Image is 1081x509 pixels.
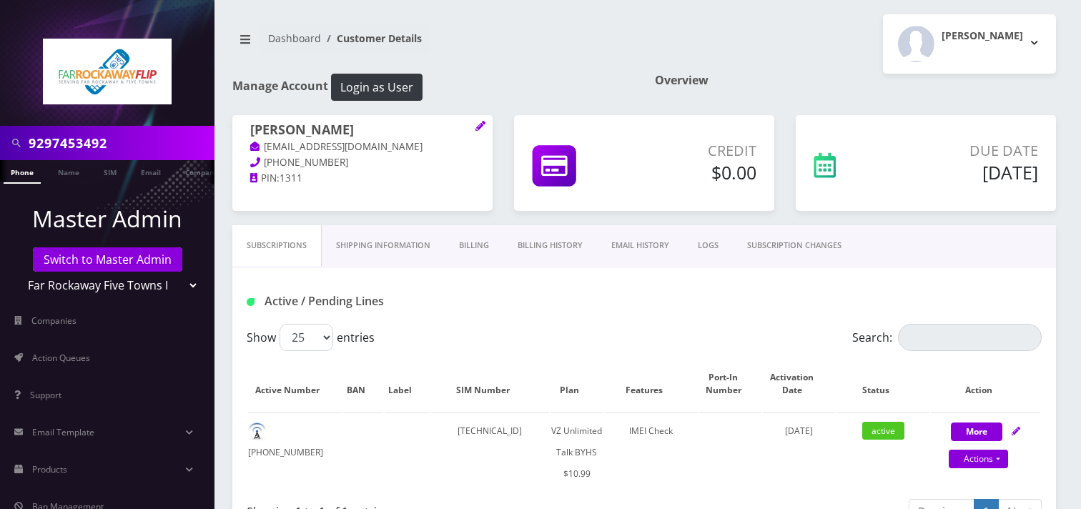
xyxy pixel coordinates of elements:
a: EMAIL HISTORY [597,225,683,266]
a: Actions [949,450,1008,468]
div: IMEI Check [605,420,699,442]
a: LOGS [683,225,733,266]
h5: $0.00 [634,162,756,183]
h5: [DATE] [896,162,1038,183]
td: VZ Unlimited Talk BYHS $10.99 [551,412,603,492]
span: Action Queues [32,352,90,364]
a: Billing History [503,225,597,266]
th: Status: activate to sort column ascending [836,357,930,411]
span: Support [30,389,61,401]
a: SUBSCRIPTION CHANGES [733,225,856,266]
th: BAN: activate to sort column ascending [343,357,383,411]
th: Label: activate to sort column ascending [385,357,430,411]
h1: [PERSON_NAME] [250,122,475,139]
input: Search: [898,324,1042,351]
a: Switch to Master Admin [33,247,182,272]
a: Phone [4,160,41,184]
td: [PHONE_NUMBER] [248,412,342,492]
span: Email Template [32,426,94,438]
a: SIM [97,160,124,182]
a: PIN: [250,172,280,186]
button: More [951,422,1002,441]
p: Credit [634,140,756,162]
a: Email [134,160,168,182]
button: Login as User [331,74,423,101]
h1: Manage Account [232,74,633,101]
a: Login as User [328,78,423,94]
span: Products [32,463,67,475]
h2: [PERSON_NAME] [942,30,1023,42]
th: Active Number: activate to sort column ascending [248,357,342,411]
td: [TECHNICAL_ID] [431,412,549,492]
label: Show entries [247,324,375,351]
a: [EMAIL_ADDRESS][DOMAIN_NAME] [250,140,423,154]
a: Company [178,160,226,182]
span: Companies [31,315,76,327]
a: Billing [445,225,503,266]
a: Subscriptions [232,225,322,266]
nav: breadcrumb [232,24,633,64]
img: Active / Pending Lines [247,298,255,306]
a: Shipping Information [322,225,445,266]
label: Search: [852,324,1042,351]
button: [PERSON_NAME] [883,14,1056,74]
input: Search in Company [29,129,211,157]
span: 1311 [280,172,302,184]
span: [DATE] [785,425,813,437]
select: Showentries [280,324,333,351]
a: Dashboard [268,31,321,45]
th: SIM Number: activate to sort column ascending [431,357,549,411]
th: Activation Date: activate to sort column ascending [763,357,834,411]
img: default.png [248,422,266,440]
h1: Active / Pending Lines [247,295,498,308]
span: [PHONE_NUMBER] [264,156,348,169]
th: Action: activate to sort column ascending [931,357,1040,411]
p: Due Date [896,140,1038,162]
th: Plan: activate to sort column ascending [551,357,603,411]
h1: Overview [655,74,1056,87]
th: Port-In Number: activate to sort column ascending [699,357,761,411]
img: Far Rockaway Five Towns Flip [43,39,172,104]
li: Customer Details [321,31,422,46]
span: active [862,422,904,440]
a: Name [51,160,87,182]
th: Features: activate to sort column ascending [605,357,699,411]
